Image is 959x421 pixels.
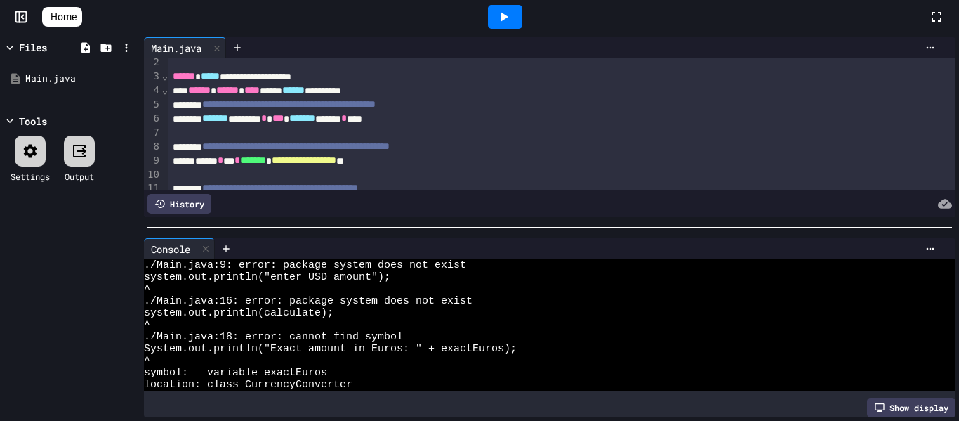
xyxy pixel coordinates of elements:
[144,283,150,295] span: ^
[51,10,77,24] span: Home
[161,84,168,96] span: Fold line
[42,7,82,27] a: Home
[144,319,150,331] span: ^
[144,238,215,259] div: Console
[144,271,390,283] span: system.out.println("enter USD amount");
[144,355,150,367] span: ^
[19,114,47,129] div: Tools
[144,379,352,391] span: location: class CurrencyConverter
[144,70,161,84] div: 3
[144,168,161,182] div: 10
[147,194,211,214] div: History
[144,126,161,140] div: 7
[65,170,94,183] div: Output
[161,70,168,82] span: Fold line
[25,72,135,86] div: Main.java
[144,367,327,379] span: symbol: variable exactEuros
[144,84,161,98] div: 4
[144,154,161,168] div: 9
[144,307,333,319] span: system.out.println(calculate);
[144,242,197,257] div: Console
[144,259,466,271] span: ./Main.java:9: error: package system does not exist
[144,331,403,343] span: ./Main.java:18: error: cannot find symbol
[144,56,161,70] div: 2
[144,98,161,112] div: 5
[19,40,47,55] div: Files
[144,41,209,56] div: Main.java
[867,398,955,417] div: Show display
[11,170,50,183] div: Settings
[144,37,226,58] div: Main.java
[144,181,161,195] div: 11
[144,343,517,355] span: System.out.println("Exact amount in Euros: " + exactEuros);
[144,112,161,126] div: 6
[144,140,161,154] div: 8
[144,295,472,307] span: ./Main.java:16: error: package system does not exist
